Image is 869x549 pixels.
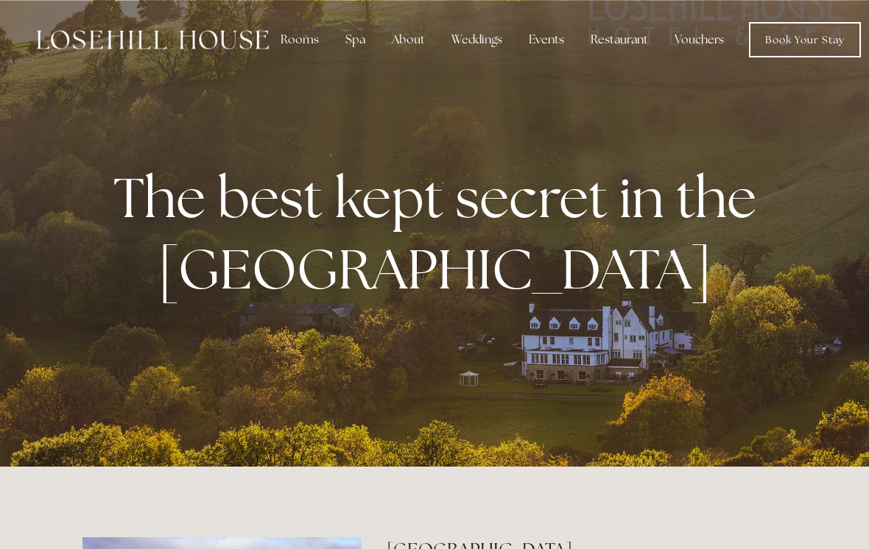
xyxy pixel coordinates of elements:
div: Weddings [440,25,514,54]
div: Spa [334,25,377,54]
div: Events [517,25,576,54]
a: Vouchers [663,25,736,54]
strong: The best kept secret in the [GEOGRAPHIC_DATA] [113,161,768,305]
div: Restaurant [579,25,660,54]
img: Losehill House [37,30,269,49]
div: About [380,25,437,54]
a: Book Your Stay [749,22,861,57]
div: Rooms [269,25,331,54]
